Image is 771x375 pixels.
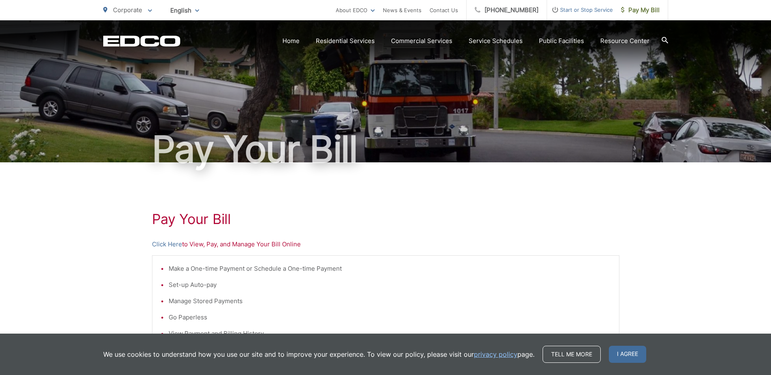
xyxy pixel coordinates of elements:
[169,329,611,338] li: View Payment and Billing History
[391,36,452,46] a: Commercial Services
[169,296,611,306] li: Manage Stored Payments
[383,5,421,15] a: News & Events
[336,5,375,15] a: About EDCO
[152,239,619,249] p: to View, Pay, and Manage Your Bill Online
[152,239,182,249] a: Click Here
[103,129,668,170] h1: Pay Your Bill
[103,349,534,359] p: We use cookies to understand how you use our site and to improve your experience. To view our pol...
[169,312,611,322] li: Go Paperless
[282,36,300,46] a: Home
[609,346,646,363] span: I agree
[474,349,517,359] a: privacy policy
[316,36,375,46] a: Residential Services
[103,35,180,47] a: EDCD logo. Return to the homepage.
[169,264,611,274] li: Make a One-time Payment or Schedule a One-time Payment
[469,36,523,46] a: Service Schedules
[113,6,142,14] span: Corporate
[539,36,584,46] a: Public Facilities
[430,5,458,15] a: Contact Us
[621,5,660,15] span: Pay My Bill
[543,346,601,363] a: Tell me more
[600,36,649,46] a: Resource Center
[164,3,205,17] span: English
[169,280,611,290] li: Set-up Auto-pay
[152,211,619,227] h1: Pay Your Bill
